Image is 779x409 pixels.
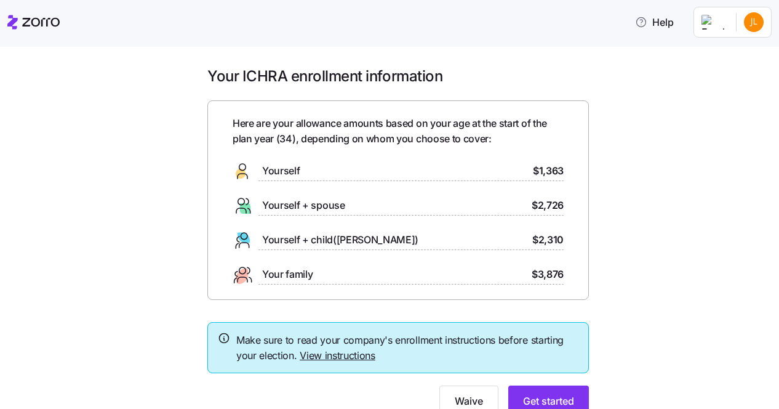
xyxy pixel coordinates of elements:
span: $1,363 [533,163,564,179]
img: 6f459adba7b1157317e596b86dae98fa [744,12,764,32]
span: Help [635,15,674,30]
span: Yourself + child([PERSON_NAME]) [262,232,418,248]
span: $2,310 [532,232,564,248]
a: View instructions [300,349,375,362]
span: Yourself [262,163,300,179]
span: $2,726 [532,198,564,213]
h1: Your ICHRA enrollment information [207,67,589,86]
span: Make sure to read your company's enrollment instructions before starting your election. [236,333,578,363]
button: Help [625,10,684,34]
span: Yourself + spouse [262,198,345,213]
span: $3,876 [532,267,564,282]
img: Employer logo [701,15,726,30]
span: Your family [262,267,313,282]
span: Get started [523,394,574,408]
span: Here are your allowance amounts based on your age at the start of the plan year ( 34 ), depending... [233,116,564,147]
span: Waive [455,394,483,408]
